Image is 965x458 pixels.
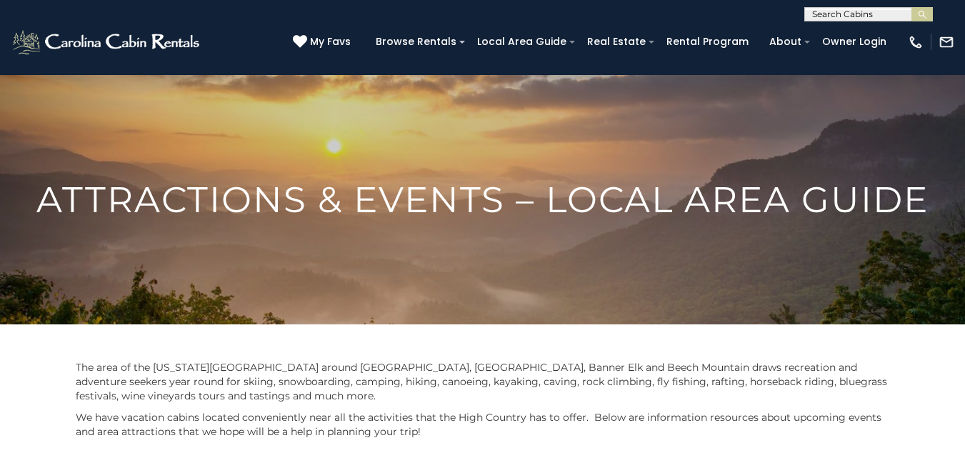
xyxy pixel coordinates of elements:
[908,34,924,50] img: phone-regular-white.png
[310,34,351,49] span: My Favs
[293,34,354,50] a: My Favs
[11,28,204,56] img: White-1-2.png
[369,31,464,53] a: Browse Rentals
[76,360,890,403] p: The area of the [US_STATE][GEOGRAPHIC_DATA] around [GEOGRAPHIC_DATA], [GEOGRAPHIC_DATA], Banner E...
[939,34,954,50] img: mail-regular-white.png
[659,31,756,53] a: Rental Program
[580,31,653,53] a: Real Estate
[76,410,890,439] p: We have vacation cabins located conveniently near all the activities that the High Country has to...
[762,31,809,53] a: About
[815,31,894,53] a: Owner Login
[470,31,574,53] a: Local Area Guide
